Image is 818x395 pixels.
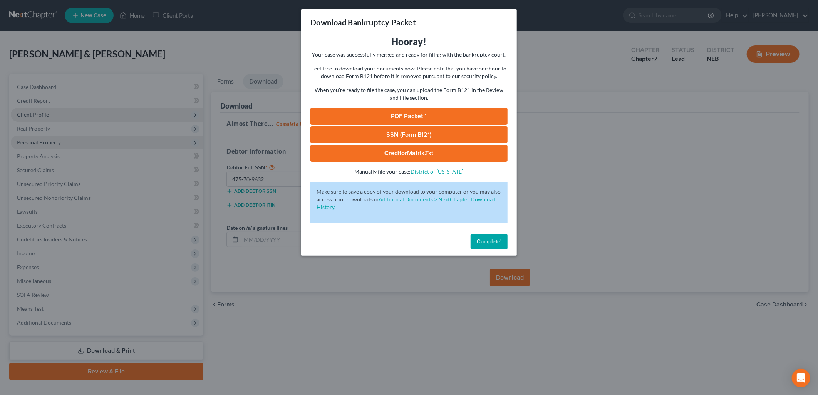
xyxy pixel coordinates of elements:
[310,145,508,162] a: CreditorMatrix.txt
[310,108,508,125] a: PDF Packet 1
[792,369,810,387] div: Open Intercom Messenger
[310,65,508,80] p: Feel free to download your documents now. Please note that you have one hour to download Form B12...
[411,168,464,175] a: District of [US_STATE]
[310,126,508,143] a: SSN (Form B121)
[317,188,501,211] p: Make sure to save a copy of your download to your computer or you may also access prior downloads in
[317,196,496,210] a: Additional Documents > NextChapter Download History.
[471,234,508,249] button: Complete!
[310,51,508,59] p: Your case was successfully merged and ready for filing with the bankruptcy court.
[310,35,508,48] h3: Hooray!
[310,86,508,102] p: When you're ready to file the case, you can upload the Form B121 in the Review and File section.
[310,168,508,176] p: Manually file your case:
[310,17,416,28] h3: Download Bankruptcy Packet
[477,238,501,245] span: Complete!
